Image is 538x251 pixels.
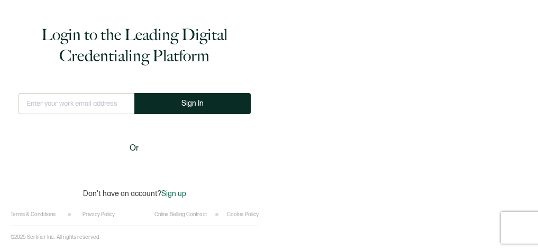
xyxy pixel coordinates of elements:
[154,211,207,218] a: Online Selling Contract
[11,211,56,218] a: Terms & Conditions
[181,99,204,107] span: Sign In
[134,93,251,114] button: Sign In
[83,211,115,218] a: Privacy Policy
[19,24,251,67] h1: Login to the Leading Digital Credentialing Platform
[227,211,259,218] a: Cookie Policy
[130,142,139,155] span: Or
[83,189,186,198] p: Don't have an account?
[11,234,101,240] p: ©2025 Sertifier Inc.. All rights reserved.
[161,189,186,198] span: Sign up
[19,93,134,114] input: Enter your work email address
